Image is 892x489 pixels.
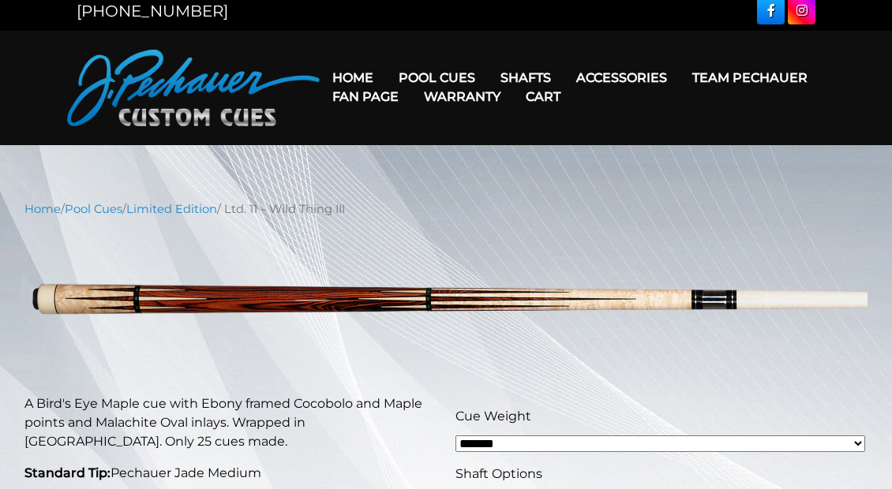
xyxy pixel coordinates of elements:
[65,202,122,216] a: Pool Cues
[455,409,531,424] span: Cue Weight
[24,230,868,370] img: ltd-11-wild-thing-iii.png
[24,202,61,216] a: Home
[24,200,868,218] nav: Breadcrumb
[320,58,386,98] a: Home
[24,465,111,480] strong: Standard Tip:
[488,58,564,98] a: Shafts
[320,77,411,117] a: Fan Page
[455,466,542,481] span: Shaft Options
[67,50,320,126] img: Pechauer Custom Cues
[24,394,437,451] p: A Bird's Eye Maple cue with Ebony framed Cocobolo and Maple points and Malachite Oval inlays. Wra...
[564,58,680,98] a: Accessories
[24,464,437,483] p: Pechauer Jade Medium
[126,202,217,216] a: Limited Edition
[386,58,488,98] a: Pool Cues
[77,2,228,21] a: [PHONE_NUMBER]
[680,58,820,98] a: Team Pechauer
[411,77,513,117] a: Warranty
[513,77,573,117] a: Cart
